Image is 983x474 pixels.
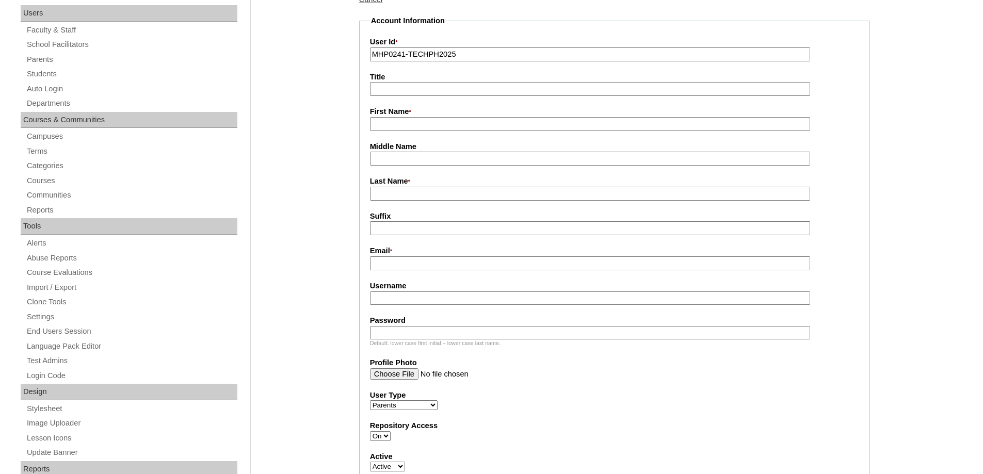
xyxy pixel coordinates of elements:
[26,237,237,250] a: Alerts
[26,310,237,323] a: Settings
[26,296,237,308] a: Clone Tools
[21,384,237,400] div: Design
[370,420,859,431] label: Repository Access
[26,130,237,143] a: Campuses
[26,252,237,265] a: Abuse Reports
[370,390,859,401] label: User Type
[370,211,859,222] label: Suffix
[26,369,237,382] a: Login Code
[26,189,237,202] a: Communities
[26,432,237,445] a: Lesson Icons
[26,204,237,217] a: Reports
[26,38,237,51] a: School Facilitators
[21,218,237,235] div: Tools
[26,417,237,430] a: Image Uploader
[26,266,237,279] a: Course Evaluations
[370,106,859,118] label: First Name
[370,281,859,291] label: Username
[370,451,859,462] label: Active
[26,68,237,80] a: Students
[370,339,859,347] div: Default: lower case first initial + lower case last name.
[370,315,859,326] label: Password
[370,246,859,257] label: Email
[26,354,237,367] a: Test Admins
[370,141,859,152] label: Middle Name
[370,37,859,48] label: User Id
[26,402,237,415] a: Stylesheet
[26,83,237,95] a: Auto Login
[26,24,237,37] a: Faculty & Staff
[26,97,237,110] a: Departments
[26,281,237,294] a: Import / Export
[21,112,237,128] div: Courses & Communities
[26,53,237,66] a: Parents
[26,159,237,172] a: Categories
[26,446,237,459] a: Update Banner
[370,357,859,368] label: Profile Photo
[26,340,237,353] a: Language Pack Editor
[370,176,859,187] label: Last Name
[370,15,446,26] legend: Account Information
[26,145,237,158] a: Terms
[26,325,237,338] a: End Users Session
[21,5,237,22] div: Users
[370,72,859,83] label: Title
[26,174,237,187] a: Courses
